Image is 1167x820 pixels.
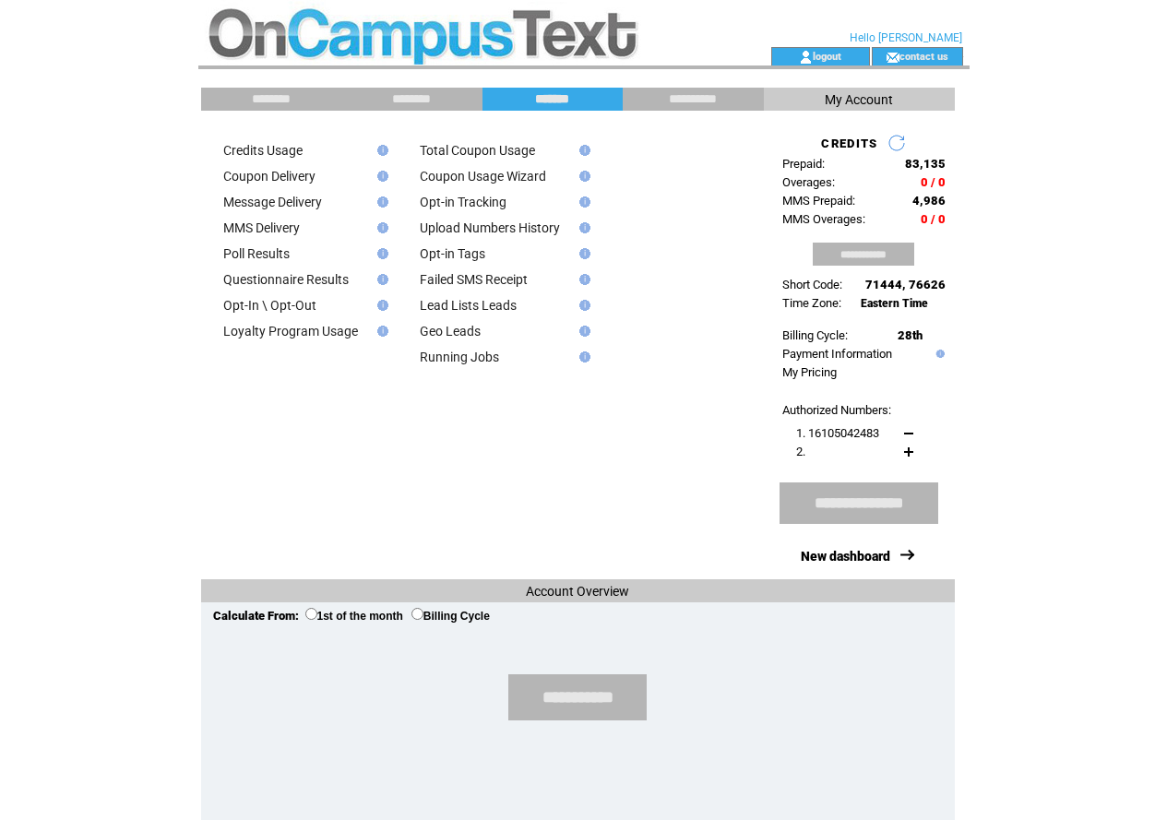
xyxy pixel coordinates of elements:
[574,351,590,362] img: help.gif
[420,246,485,261] a: Opt-in Tags
[213,609,299,623] span: Calculate From:
[898,328,923,342] span: 28th
[801,549,890,564] a: New dashboard
[782,157,825,171] span: Prepaid:
[921,212,946,226] span: 0 / 0
[372,145,388,156] img: help.gif
[574,196,590,208] img: help.gif
[372,326,388,337] img: help.gif
[223,298,316,313] a: Opt-In \ Opt-Out
[782,212,865,226] span: MMS Overages:
[420,298,517,313] a: Lead Lists Leads
[899,50,948,62] a: contact us
[782,296,841,310] span: Time Zone:
[799,50,813,65] img: account_icon.gif
[574,326,590,337] img: help.gif
[411,610,490,623] label: Billing Cycle
[861,297,928,310] span: Eastern Time
[372,300,388,311] img: help.gif
[574,171,590,182] img: help.gif
[782,175,835,189] span: Overages:
[912,194,946,208] span: 4,986
[420,324,481,339] a: Geo Leads
[420,220,560,235] a: Upload Numbers History
[372,274,388,285] img: help.gif
[782,347,892,361] a: Payment Information
[886,50,899,65] img: contact_us_icon.gif
[574,222,590,233] img: help.gif
[921,175,946,189] span: 0 / 0
[372,171,388,182] img: help.gif
[372,196,388,208] img: help.gif
[223,169,316,184] a: Coupon Delivery
[905,157,946,171] span: 83,135
[420,350,499,364] a: Running Jobs
[223,220,300,235] a: MMS Delivery
[574,248,590,259] img: help.gif
[574,300,590,311] img: help.gif
[305,608,317,620] input: 1st of the month
[223,195,322,209] a: Message Delivery
[574,274,590,285] img: help.gif
[372,222,388,233] img: help.gif
[223,324,358,339] a: Loyalty Program Usage
[782,403,891,417] span: Authorized Numbers:
[850,31,962,44] span: Hello [PERSON_NAME]
[796,426,879,440] span: 1. 16105042483
[825,92,893,107] span: My Account
[223,246,290,261] a: Poll Results
[411,608,423,620] input: Billing Cycle
[782,365,837,379] a: My Pricing
[420,272,528,287] a: Failed SMS Receipt
[932,350,945,358] img: help.gif
[574,145,590,156] img: help.gif
[782,194,855,208] span: MMS Prepaid:
[305,610,403,623] label: 1st of the month
[821,137,877,150] span: CREDITS
[223,143,303,158] a: Credits Usage
[526,584,629,599] span: Account Overview
[372,248,388,259] img: help.gif
[813,50,841,62] a: logout
[796,445,805,458] span: 2.
[782,328,848,342] span: Billing Cycle:
[223,272,349,287] a: Questionnaire Results
[865,278,946,291] span: 71444, 76626
[420,195,506,209] a: Opt-in Tracking
[782,278,842,291] span: Short Code:
[420,143,535,158] a: Total Coupon Usage
[420,169,546,184] a: Coupon Usage Wizard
